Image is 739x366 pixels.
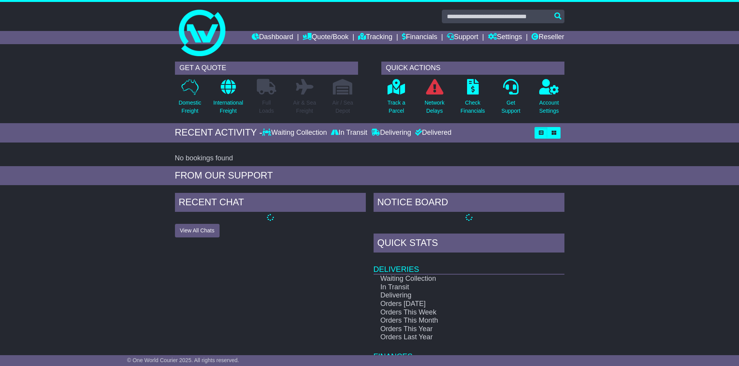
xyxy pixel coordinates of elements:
[303,31,348,44] a: Quote/Book
[374,291,537,300] td: Delivering
[387,79,406,119] a: Track aParcel
[488,31,522,44] a: Settings
[374,193,564,214] div: NOTICE BOARD
[178,79,201,119] a: DomesticFreight
[374,325,537,333] td: Orders This Year
[175,154,564,163] div: No bookings found
[374,274,537,283] td: Waiting Collection
[374,234,564,254] div: Quick Stats
[460,79,485,119] a: CheckFinancials
[424,99,444,115] p: Network Delays
[213,99,243,115] p: International Freight
[447,31,478,44] a: Support
[262,129,329,137] div: Waiting Collection
[388,99,405,115] p: Track a Parcel
[175,193,366,214] div: RECENT CHAT
[175,170,564,181] div: FROM OUR SUPPORT
[531,31,564,44] a: Reseller
[402,31,437,44] a: Financials
[381,62,564,75] div: QUICK ACTIONS
[539,79,559,119] a: AccountSettings
[374,316,537,325] td: Orders This Month
[175,224,220,237] button: View All Chats
[358,31,392,44] a: Tracking
[413,129,452,137] div: Delivered
[175,62,358,75] div: GET A QUOTE
[501,99,520,115] p: Get Support
[374,342,564,361] td: Finances
[175,127,263,138] div: RECENT ACTIVITY -
[257,99,276,115] p: Full Loads
[374,333,537,342] td: Orders Last Year
[374,283,537,292] td: In Transit
[374,254,564,274] td: Deliveries
[293,99,316,115] p: Air & Sea Freight
[127,357,239,363] span: © One World Courier 2025. All rights reserved.
[424,79,445,119] a: NetworkDelays
[329,129,369,137] div: In Transit
[178,99,201,115] p: Domestic Freight
[213,79,244,119] a: InternationalFreight
[539,99,559,115] p: Account Settings
[332,99,353,115] p: Air / Sea Depot
[252,31,293,44] a: Dashboard
[374,300,537,308] td: Orders [DATE]
[369,129,413,137] div: Delivering
[374,308,537,317] td: Orders This Week
[501,79,521,119] a: GetSupport
[460,99,485,115] p: Check Financials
